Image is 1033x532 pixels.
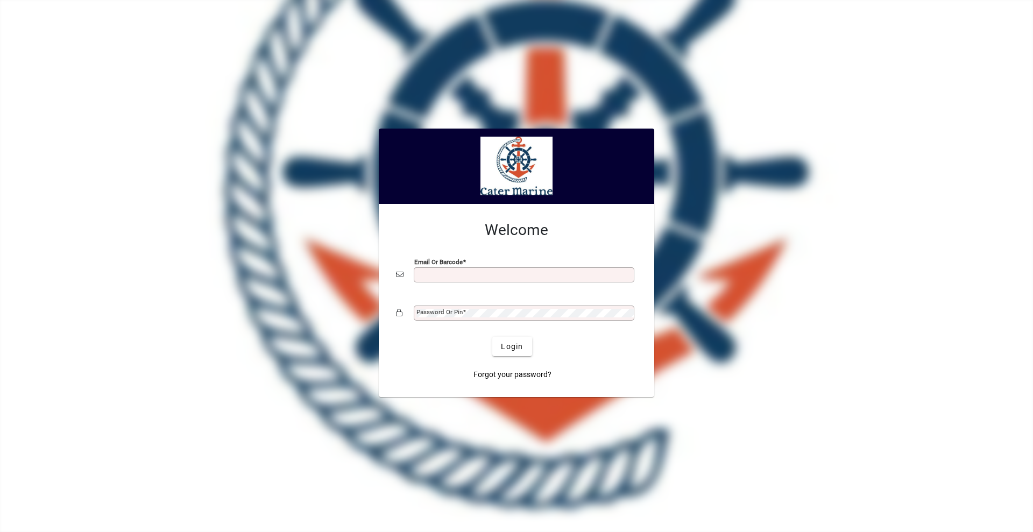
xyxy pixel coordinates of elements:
[414,258,463,266] mat-label: Email or Barcode
[501,341,523,352] span: Login
[396,221,637,239] h2: Welcome
[492,337,532,356] button: Login
[469,365,556,384] a: Forgot your password?
[416,308,463,316] mat-label: Password or Pin
[473,369,551,380] span: Forgot your password?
